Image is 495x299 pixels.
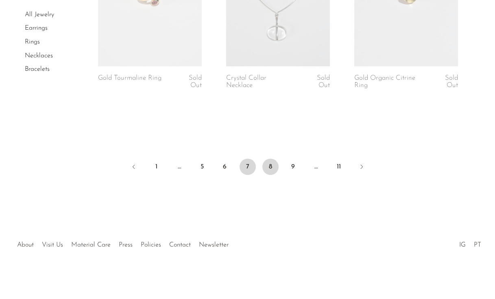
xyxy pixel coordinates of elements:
[262,159,279,175] a: 8
[25,52,53,59] a: Necklaces
[331,159,347,175] a: 11
[445,74,458,89] span: Sold Out
[459,242,466,248] a: IG
[308,159,324,175] span: …
[141,242,161,248] a: Policies
[474,242,481,248] a: PT
[171,159,188,175] span: …
[240,159,256,175] span: 7
[455,235,485,251] ul: Social Medias
[25,11,54,18] a: All Jewelry
[17,242,34,248] a: About
[119,242,133,248] a: Press
[13,235,233,251] ul: Quick links
[98,74,161,89] a: Gold Tourmaline Ring
[285,159,301,175] a: 9
[25,39,40,45] a: Rings
[42,242,63,248] a: Visit Us
[317,74,330,89] span: Sold Out
[71,242,111,248] a: Material Care
[194,159,210,175] a: 5
[126,159,142,177] a: Previous
[353,159,370,177] a: Next
[354,74,422,89] a: Gold Organic Citrine Ring
[25,66,50,72] a: Bracelets
[169,242,191,248] a: Contact
[226,74,294,89] a: Crystal Collar Necklace
[25,25,48,32] a: Earrings
[217,159,233,175] a: 6
[189,74,202,89] span: Sold Out
[148,159,165,175] a: 1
